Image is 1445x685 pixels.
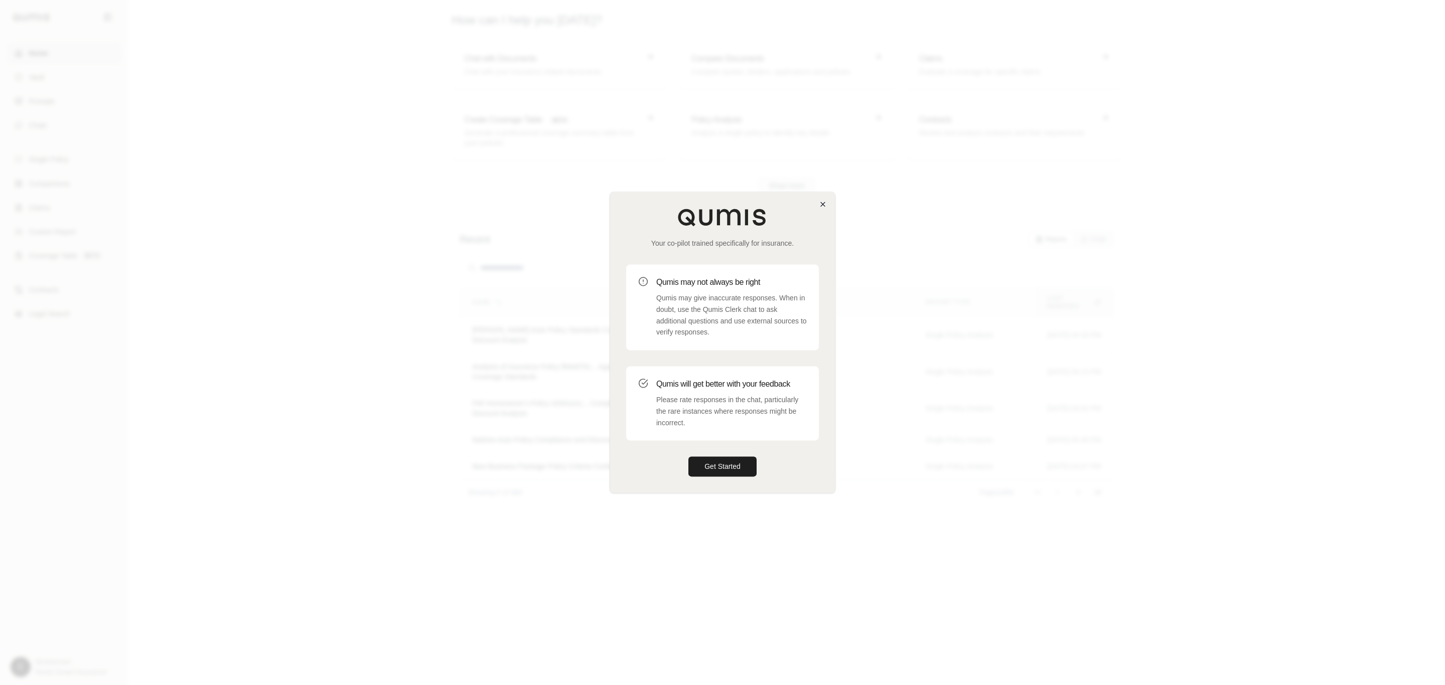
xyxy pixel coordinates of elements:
h3: Qumis may not always be right [656,276,807,288]
img: Qumis Logo [677,208,768,226]
p: Qumis may give inaccurate responses. When in doubt, use the Qumis Clerk chat to ask additional qu... [656,292,807,338]
p: Your co-pilot trained specifically for insurance. [626,238,819,248]
h3: Qumis will get better with your feedback [656,378,807,390]
p: Please rate responses in the chat, particularly the rare instances where responses might be incor... [656,394,807,428]
button: Get Started [688,457,757,477]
